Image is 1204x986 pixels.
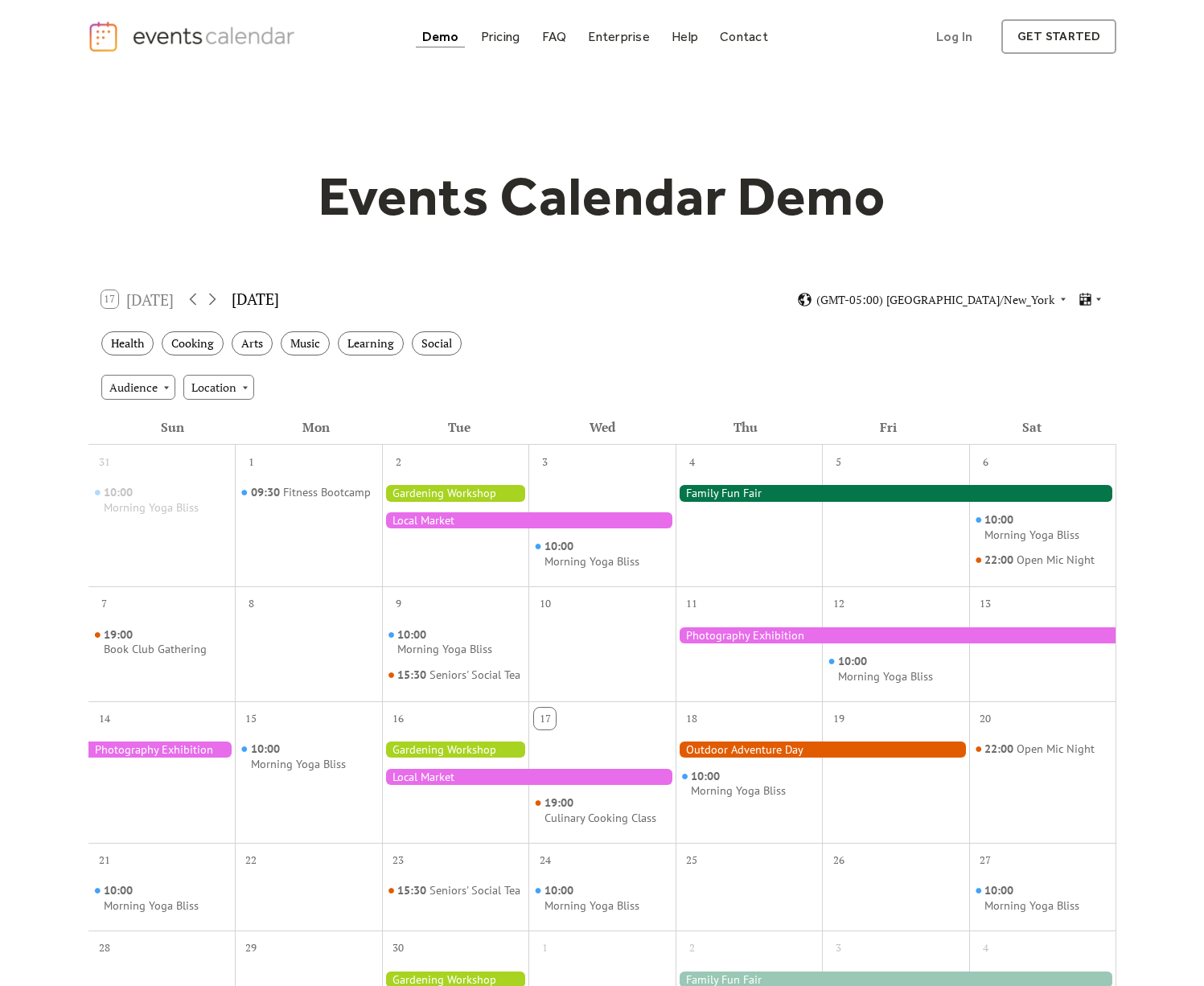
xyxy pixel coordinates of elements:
div: Demo [422,32,459,41]
div: Pricing [481,32,520,41]
a: Log In [920,19,988,54]
a: get started [1001,19,1116,54]
a: Demo [416,26,466,47]
a: Help [665,26,705,47]
a: FAQ [536,26,573,47]
a: Contact [713,26,775,47]
div: Help [672,32,698,41]
a: Enterprise [581,26,655,47]
a: Pricing [475,26,527,47]
div: FAQ [542,32,567,41]
h1: Events Calendar Demo [294,163,911,229]
div: Enterprise [588,32,649,41]
a: home [88,20,300,53]
div: Contact [720,32,768,41]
